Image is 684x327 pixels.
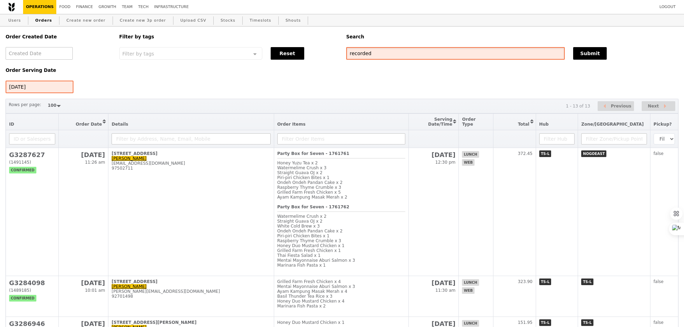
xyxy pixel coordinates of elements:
[611,102,632,110] span: Previous
[277,284,405,289] div: Mentai Mayonnaise Aburi Salmon x 3
[277,195,347,200] span: Ayam Kampung Masak Merah x 2
[277,263,326,268] span: Marinara Fish Pasta x 1
[9,167,36,173] span: confirmed
[598,101,634,111] button: Previous
[277,214,327,219] span: Watermelime Crush x 2
[112,122,128,127] span: Details
[462,320,479,327] span: lunch
[277,170,323,175] span: Straight Guava OJ x 2
[277,190,341,195] span: Grilled Farm Fresh Chicken x 5
[581,319,593,326] span: TS-L
[581,278,593,285] span: TS-L
[112,279,270,284] div: [STREET_ADDRESS]
[462,151,479,158] span: lunch
[9,122,14,127] span: ID
[9,279,55,287] h2: G3284098
[277,133,405,144] input: Filter Order Items
[218,14,238,27] a: Stocks
[277,233,329,238] span: Piri‑piri Chicken Bites x 1
[648,102,659,110] span: Next
[642,101,675,111] button: Next
[119,34,338,39] h5: Filter by tags
[277,151,349,156] b: Party Box for Seven - 1761761
[277,238,341,243] span: Raspberry Thyme Crumble x 3
[9,160,55,165] div: (1491145)
[539,319,551,326] span: TS-L
[412,279,456,287] h2: [DATE]
[112,161,270,166] div: [EMAIL_ADDRESS][DOMAIN_NAME]
[6,47,73,60] input: Created Date
[518,320,533,325] span: 151.95
[122,50,154,57] span: Filter by tags
[112,284,147,289] a: [PERSON_NAME]
[654,320,664,325] span: false
[117,14,169,27] a: Create new 3p order
[654,122,672,127] span: Pickup?
[112,289,270,294] div: [PERSON_NAME][EMAIL_ADDRESS][DOMAIN_NAME]
[462,279,479,286] span: lunch
[8,2,15,12] img: Grain logo
[539,122,549,127] span: Hub
[277,122,306,127] span: Order Items
[9,133,55,144] input: ID or Salesperson name
[277,258,355,263] span: Mentai Mayonnaise Aburi Salmon x 3
[277,175,329,180] span: Piri‑piri Chicken Bites x 1
[9,101,41,108] label: Rows per page:
[573,47,607,60] button: Submit
[64,14,108,27] a: Create new order
[462,287,474,294] span: web
[62,151,105,158] h2: [DATE]
[62,279,105,287] h2: [DATE]
[581,133,647,144] input: Filter Zone/Pickup Point
[9,295,36,302] span: confirmed
[277,165,327,170] span: Watermelime Crush x 3
[277,219,323,224] span: Straight Guava OJ x 2
[283,14,304,27] a: Shouts
[277,320,405,325] div: Honey Duo Mustard Chicken x 1
[277,185,341,190] span: Raspberry Thyme Crumble x 3
[277,243,345,248] span: Honey Duo Mustard Chicken x 1
[6,81,73,93] input: Serving Date
[518,279,533,284] span: 323.90
[271,47,304,60] button: Reset
[247,14,274,27] a: Timeslots
[277,161,318,165] span: Honey Yuzu Tea x 2
[277,229,343,233] span: Ondeh Ondeh Pandan Cake x 2
[112,133,270,144] input: Filter by Address, Name, Email, Mobile
[654,279,664,284] span: false
[112,151,270,156] div: [STREET_ADDRESS]
[277,304,405,309] div: Marinara Fish Pasta x 2
[277,289,405,294] div: Ayam Kampung Masak Merah x 4
[112,156,147,161] a: [PERSON_NAME]
[412,151,456,158] h2: [DATE]
[462,159,474,166] span: web
[178,14,209,27] a: Upload CSV
[566,104,590,109] div: 1 - 13 of 13
[85,160,105,165] span: 11:26 am
[581,122,644,127] span: Zone/[GEOGRAPHIC_DATA]
[277,279,405,284] div: Grilled Farm Fresh Chicken x 4
[6,14,24,27] a: Users
[346,34,678,39] h5: Search
[539,133,575,144] input: Filter Hub
[277,299,405,304] div: Honey Duo Mustard Chicken x 4
[112,320,270,325] div: [STREET_ADDRESS][PERSON_NAME]
[435,288,455,293] span: 11:30 am
[112,294,270,299] div: 92701498
[539,278,551,285] span: TS-L
[277,253,321,258] span: Thai Fiesta Salad x 1
[277,224,320,229] span: White Cold Brew x 3
[277,205,349,209] b: Party Box for Seven - 1761762
[462,117,476,127] span: Order Type
[6,68,111,73] h5: Order Serving Date
[277,180,343,185] span: Ondeh Ondeh Pandan Cake x 2
[581,150,606,157] span: NOGOEAST
[9,288,55,293] div: (1489185)
[346,47,565,60] input: Search any field
[539,150,551,157] span: TS-L
[9,151,55,158] h2: G3287627
[6,34,111,39] h5: Order Created Date
[112,166,270,171] div: 97502711
[277,294,405,299] div: Basil Thunder Tea Rice x 3
[518,151,533,156] span: 372.45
